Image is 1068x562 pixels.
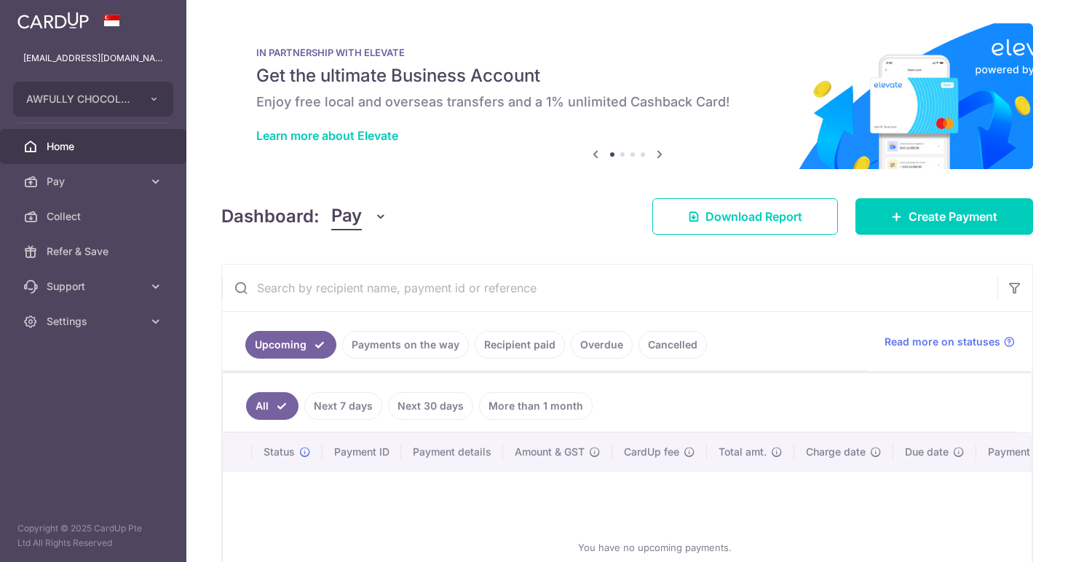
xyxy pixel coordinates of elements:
[806,445,866,459] span: Charge date
[342,331,469,359] a: Payments on the way
[571,331,633,359] a: Overdue
[905,445,949,459] span: Due date
[13,82,173,117] button: AWFULLY CHOCOLATE CENTRAL KITCHEN PTE. LTD.
[638,331,707,359] a: Cancelled
[47,314,143,329] span: Settings
[705,208,802,225] span: Download Report
[401,433,503,471] th: Payment details
[256,128,398,143] a: Learn more about Elevate
[304,392,382,420] a: Next 7 days
[47,139,143,154] span: Home
[47,244,143,259] span: Refer & Save
[885,335,1015,349] a: Read more on statuses
[256,47,998,58] p: IN PARTNERSHIP WITH ELEVATE
[331,203,387,230] button: Pay
[624,445,679,459] span: CardUp fee
[515,445,585,459] span: Amount & GST
[323,433,401,471] th: Payment ID
[256,93,998,111] h6: Enjoy free local and overseas transfers and a 1% unlimited Cashback Card!
[256,64,998,87] h5: Get the ultimate Business Account
[47,174,143,189] span: Pay
[222,265,997,311] input: Search by recipient name, payment id or reference
[331,203,362,230] span: Pay
[909,208,997,225] span: Create Payment
[47,209,143,224] span: Collect
[245,331,336,359] a: Upcoming
[479,392,593,420] a: More than 1 month
[719,445,767,459] span: Total amt.
[388,392,473,420] a: Next 30 days
[17,12,89,29] img: CardUp
[47,279,143,294] span: Support
[264,445,295,459] span: Status
[652,198,838,235] a: Download Report
[855,198,1033,235] a: Create Payment
[475,331,565,359] a: Recipient paid
[23,51,163,66] p: [EMAIL_ADDRESS][DOMAIN_NAME]
[221,23,1033,169] img: Renovation banner
[221,203,320,230] h4: Dashboard:
[246,392,298,420] a: All
[26,92,134,106] span: AWFULLY CHOCOLATE CENTRAL KITCHEN PTE. LTD.
[885,335,1000,349] span: Read more on statuses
